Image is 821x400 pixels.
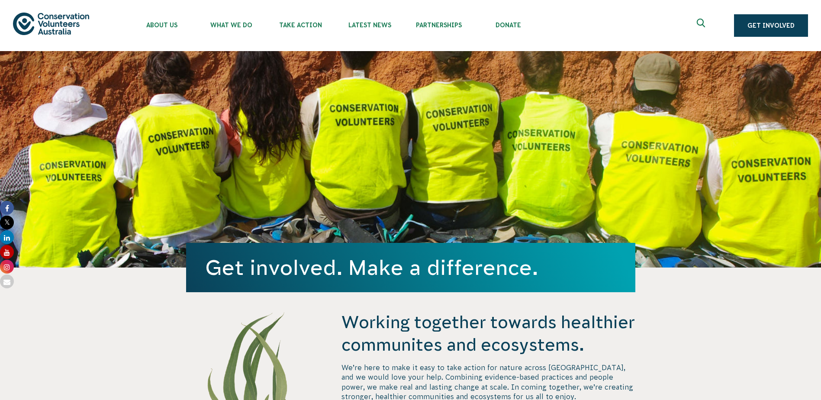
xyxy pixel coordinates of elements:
span: What We Do [196,22,266,29]
h4: Working together towards healthier communites and ecosystems. [341,311,635,356]
a: Get Involved [734,14,808,37]
span: Latest News [335,22,404,29]
button: Expand search box Close search box [692,15,712,36]
span: About Us [127,22,196,29]
img: logo.svg [13,13,89,35]
span: Take Action [266,22,335,29]
h1: Get involved. Make a difference. [205,256,616,279]
span: Donate [473,22,543,29]
span: Expand search box [697,19,708,32]
span: Partnerships [404,22,473,29]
